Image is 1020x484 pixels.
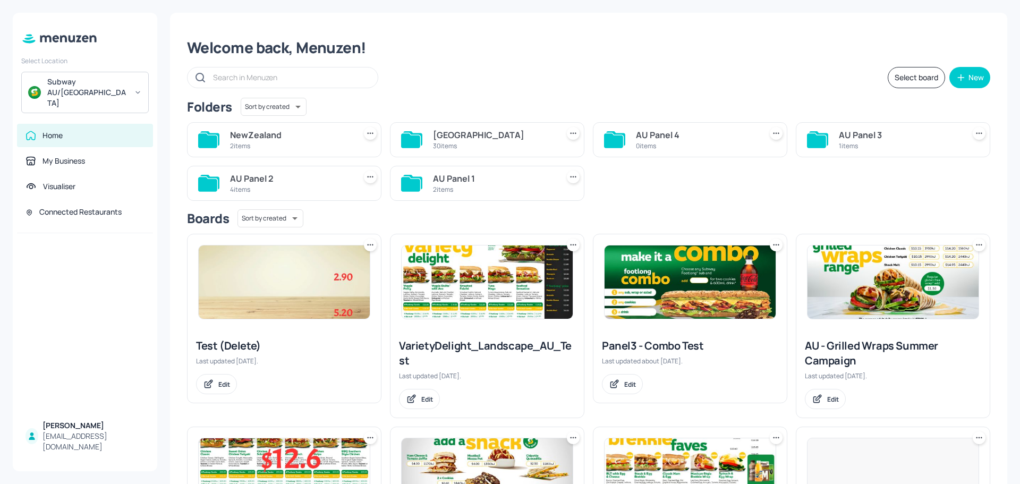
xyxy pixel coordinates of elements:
button: New [949,67,990,88]
div: 4 items [230,185,351,194]
div: Visualiser [43,181,75,192]
div: AU Panel 2 [230,172,351,185]
input: Search in Menuzen [213,70,367,85]
div: Last updated about [DATE]. [602,356,778,366]
div: [PERSON_NAME] [42,420,144,431]
div: Last updated [DATE]. [399,371,575,380]
div: Edit [218,380,230,389]
div: Home [42,130,63,141]
div: Connected Restaurants [39,207,122,217]
div: 2 items [230,141,351,150]
div: Sort by created [241,96,307,117]
div: Welcome back, Menuzen! [187,38,990,57]
div: Sort by created [237,208,303,229]
img: 2025-08-29-1756439023252n29rpqqk52.jpeg [402,245,573,319]
div: Edit [827,395,839,404]
div: Test (Delete) [196,338,372,353]
div: My Business [42,156,85,166]
div: Folders [187,98,232,115]
div: Subway AU/[GEOGRAPHIC_DATA] [47,77,127,108]
div: 0 items [636,141,757,150]
div: 2 items [433,185,554,194]
div: AU Panel 1 [433,172,554,185]
div: Select Location [21,56,149,65]
div: AU - Grilled Wraps Summer Campaign [805,338,981,368]
div: AU Panel 4 [636,129,757,141]
img: 2025-08-07-1754562241714zf1t2x7jm3b.jpeg [605,245,776,319]
div: [GEOGRAPHIC_DATA] [433,129,554,141]
button: Select board [888,67,945,88]
div: [EMAIL_ADDRESS][DOMAIN_NAME] [42,431,144,452]
div: New [968,74,984,81]
div: Edit [421,395,433,404]
div: 30 items [433,141,554,150]
img: 2025-09-15-1757922545768gabwwr35u1l.jpeg [199,245,370,319]
div: 1 items [839,141,960,150]
div: Edit [624,380,636,389]
div: Panel3 - Combo Test [602,338,778,353]
img: avatar [28,86,41,99]
div: NewZealand [230,129,351,141]
div: VarietyDelight_Landscape_AU_Test [399,338,575,368]
div: Boards [187,210,229,227]
img: 2024-12-19-1734584245950k86txo84it.jpeg [807,245,979,319]
div: Last updated [DATE]. [805,371,981,380]
div: Last updated [DATE]. [196,356,372,366]
div: AU Panel 3 [839,129,960,141]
